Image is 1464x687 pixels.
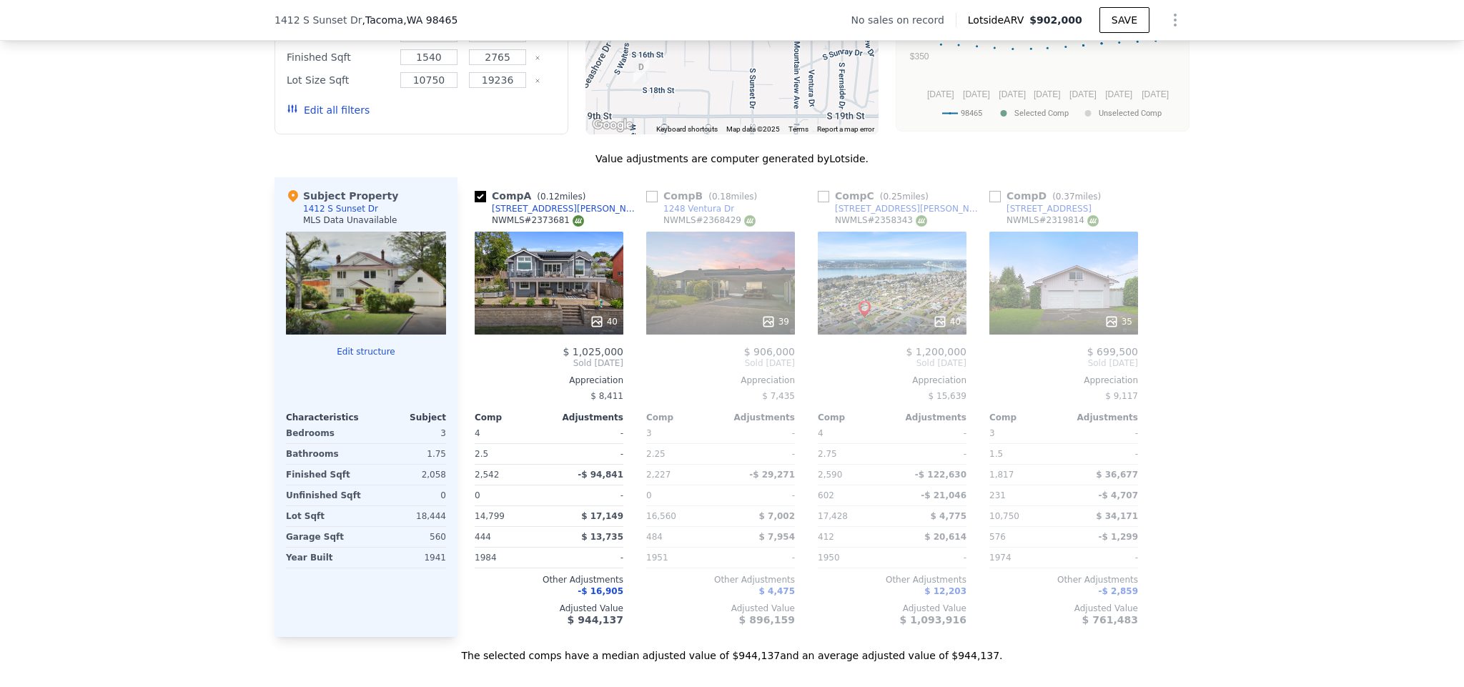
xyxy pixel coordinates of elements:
[475,444,546,464] div: 2.5
[818,548,889,568] div: 1950
[910,51,929,61] text: $350
[818,603,966,614] div: Adjusted Value
[818,189,934,203] div: Comp C
[369,506,446,526] div: 18,444
[475,357,623,369] span: Sold [DATE]
[1006,203,1092,214] div: [STREET_ADDRESS]
[744,346,795,357] span: $ 906,000
[274,13,362,27] span: 1412 S Sunset Dr
[1142,89,1169,99] text: [DATE]
[366,412,446,423] div: Subject
[475,412,549,423] div: Comp
[1056,192,1075,202] span: 0.37
[274,637,1189,663] div: The selected comps have a median adjusted value of $944,137 and an average adjusted value of $944...
[1006,214,1099,227] div: NWMLS # 2319814
[286,548,363,568] div: Year Built
[989,444,1061,464] div: 1.5
[1067,423,1138,443] div: -
[933,315,961,329] div: 40
[818,412,892,423] div: Comp
[818,511,848,521] span: 17,428
[549,412,623,423] div: Adjustments
[759,532,795,542] span: $ 7,954
[1161,6,1189,34] button: Show Options
[646,189,763,203] div: Comp B
[475,548,546,568] div: 1984
[663,214,756,227] div: NWMLS # 2368429
[1034,89,1061,99] text: [DATE]
[286,444,363,464] div: Bathrooms
[989,603,1138,614] div: Adjusted Value
[535,55,540,61] button: Clear
[761,315,789,329] div: 39
[759,511,795,521] span: $ 7,002
[723,444,795,464] div: -
[892,412,966,423] div: Adjustments
[999,89,1026,99] text: [DATE]
[286,423,363,443] div: Bedrooms
[818,470,842,480] span: 2,590
[835,203,984,214] div: [STREET_ADDRESS][PERSON_NAME]
[646,428,652,438] span: 3
[646,511,676,521] span: 16,560
[589,116,636,134] img: Google
[475,490,480,500] span: 0
[369,548,446,568] div: 1941
[646,548,718,568] div: 1951
[1099,490,1138,500] span: -$ 4,707
[906,346,966,357] span: $ 1,200,000
[721,412,795,423] div: Adjustments
[1047,192,1107,202] span: ( miles)
[656,124,718,134] button: Keyboard shortcuts
[1067,548,1138,568] div: -
[552,423,623,443] div: -
[475,532,491,542] span: 444
[286,506,363,526] div: Lot Sqft
[963,89,990,99] text: [DATE]
[744,215,756,227] img: NWMLS Logo
[818,444,889,464] div: 2.75
[989,189,1107,203] div: Comp D
[1099,7,1149,33] button: SAVE
[1104,315,1132,329] div: 35
[927,89,954,99] text: [DATE]
[492,203,640,214] div: [STREET_ADDRESS][PERSON_NAME]
[581,511,623,521] span: $ 17,149
[369,485,446,505] div: 0
[989,412,1064,423] div: Comp
[1014,109,1069,118] text: Selected Comp
[646,203,734,214] a: 1248 Ventura Dr
[929,391,966,401] span: $ 15,639
[286,465,363,485] div: Finished Sqft
[369,444,446,464] div: 1.75
[1087,346,1138,357] span: $ 699,500
[589,116,636,134] a: Open this area in Google Maps (opens a new window)
[646,357,795,369] span: Sold [DATE]
[883,192,902,202] span: 0.25
[568,614,623,626] span: $ 944,137
[475,511,505,521] span: 14,799
[1105,89,1132,99] text: [DATE]
[924,532,966,542] span: $ 20,614
[1099,532,1138,542] span: -$ 1,299
[581,532,623,542] span: $ 13,735
[726,125,780,133] span: Map data ©2025
[989,490,1006,500] span: 231
[531,192,591,202] span: ( miles)
[475,428,480,438] span: 4
[475,189,591,203] div: Comp A
[989,375,1138,386] div: Appreciation
[924,586,966,596] span: $ 12,203
[1096,511,1138,521] span: $ 34,171
[989,532,1006,542] span: 576
[968,13,1029,27] span: Lotside ARV
[989,574,1138,585] div: Other Adjustments
[1087,215,1099,227] img: NWMLS Logo
[578,586,623,596] span: -$ 16,905
[818,574,966,585] div: Other Adjustments
[286,485,363,505] div: Unfinished Sqft
[633,60,649,84] div: 8433 S 18th St
[900,614,966,626] span: $ 1,093,916
[989,428,995,438] span: 3
[540,192,560,202] span: 0.12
